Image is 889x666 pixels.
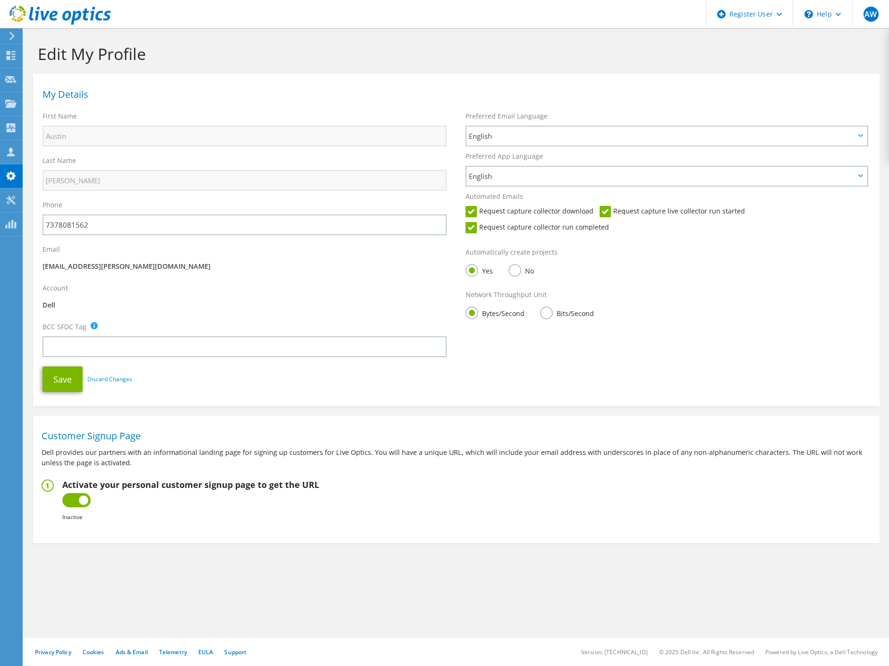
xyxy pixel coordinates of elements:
[42,322,86,332] label: BCC SFDC Tag
[42,300,447,310] p: Dell
[42,283,68,293] label: Account
[466,222,609,233] label: Request capture collector run completed
[466,307,525,318] label: Bytes/Second
[42,156,76,165] label: Last Name
[159,648,187,656] a: Telemetry
[62,479,319,490] h2: Activate your personal customer signup page to get the URL
[116,648,148,656] a: Ads & Email
[659,648,754,656] li: © 2025 Dell Inc. All Rights Reserved
[38,44,870,64] h1: Edit My Profile
[42,367,83,392] button: Save
[62,513,83,521] b: Inactive
[466,206,593,217] label: Request capture collector download
[42,200,62,210] label: Phone
[469,171,855,182] span: English
[42,90,865,99] h1: My Details
[224,648,246,656] a: Support
[804,10,813,18] svg: \n
[469,130,855,142] span: English
[466,152,543,161] label: Preferred App Language
[466,264,493,276] label: Yes
[864,7,879,22] span: AW
[42,245,60,254] label: Email
[581,648,648,656] li: Version: [TECHNICAL_ID]
[83,648,104,656] a: Cookies
[508,264,534,276] label: No
[466,290,547,299] label: Network Throughput Unit
[466,248,558,257] label: Automatically create projects
[540,307,594,318] label: Bits/Second
[87,374,132,384] a: Discard Changes
[42,111,77,121] label: First Name
[765,648,878,656] li: Powered by Live Optics, a Dell Technology
[35,648,71,656] a: Privacy Policy
[198,648,213,656] a: EULA
[42,261,447,272] p: [EMAIL_ADDRESS][PERSON_NAME][DOMAIN_NAME]
[600,206,745,217] label: Request capture live collector run started
[42,447,871,468] p: Dell provides our partners with an informational landing page for signing up customers for Live O...
[42,431,866,441] h1: Customer Signup Page
[466,192,523,201] label: Automated Emails
[466,111,548,121] label: Preferred Email Language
